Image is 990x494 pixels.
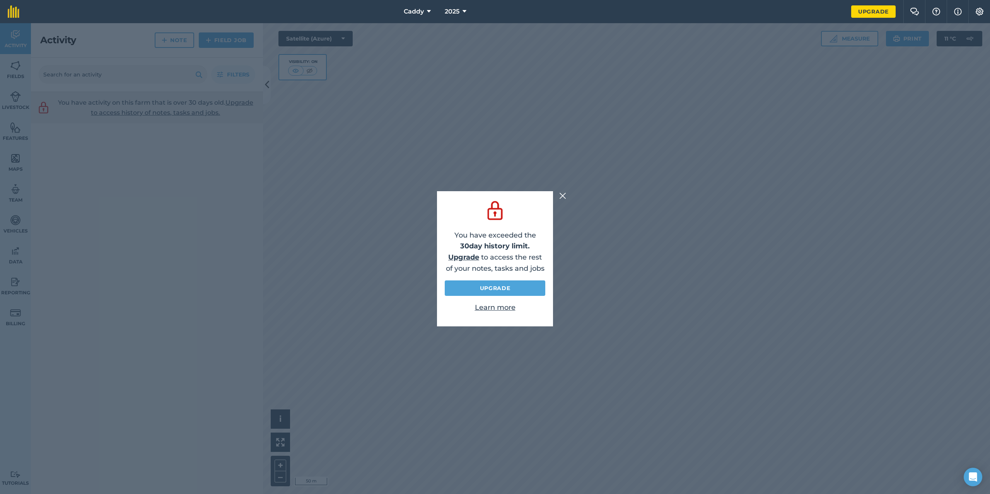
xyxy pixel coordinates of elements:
a: Upgrade [851,5,896,18]
span: 2025 [445,7,459,16]
a: Upgrade [448,253,479,261]
a: Upgrade [445,280,545,296]
img: svg+xml;base64,PHN2ZyB4bWxucz0iaHR0cDovL3d3dy53My5vcmcvMjAwMC9zdmciIHdpZHRoPSIyMiIgaGVpZ2h0PSIzMC... [559,191,566,200]
img: fieldmargin Logo [8,5,19,18]
img: svg+xml;base64,PHN2ZyB4bWxucz0iaHR0cDovL3d3dy53My5vcmcvMjAwMC9zdmciIHdpZHRoPSIxNyIgaGVpZ2h0PSIxNy... [954,7,962,16]
img: A cog icon [975,8,984,15]
div: Open Intercom Messenger [964,468,982,486]
img: svg+xml;base64,PD94bWwgdmVyc2lvbj0iMS4wIiBlbmNvZGluZz0idXRmLTgiPz4KPCEtLSBHZW5lcmF0b3I6IEFkb2JlIE... [484,199,506,222]
strong: 30 day history limit. [460,242,530,250]
a: Learn more [475,303,515,312]
span: Caddy [404,7,424,16]
p: You have exceeded the [445,230,545,252]
img: A question mark icon [932,8,941,15]
p: to access the rest of your notes, tasks and jobs [445,252,545,274]
img: Two speech bubbles overlapping with the left bubble in the forefront [910,8,919,15]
